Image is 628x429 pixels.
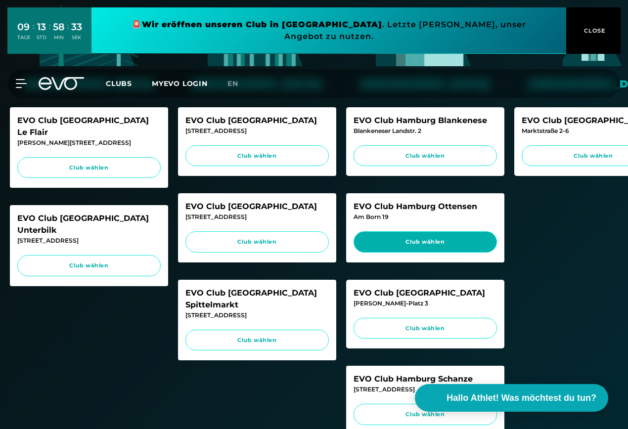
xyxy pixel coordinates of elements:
a: Club wählen [354,231,497,253]
span: Club wählen [27,261,151,270]
span: Club wählen [195,152,319,160]
div: SEK [71,34,82,41]
span: Clubs [106,79,132,88]
a: Club wählen [185,330,329,351]
div: EVO Club Hamburg Ottensen [354,201,497,213]
span: Club wählen [363,152,488,160]
a: Club wählen [354,404,497,425]
div: [STREET_ADDRESS] [185,213,329,221]
span: Club wählen [363,410,488,419]
span: Club wählen [195,336,319,344]
div: EVO Club Hamburg Blankenese [354,115,497,127]
div: [PERSON_NAME]-Platz 3 [354,299,497,308]
div: MIN [53,34,65,41]
div: EVO Club [GEOGRAPHIC_DATA] [354,287,497,299]
button: CLOSE [566,7,621,54]
div: EVO Club [GEOGRAPHIC_DATA] Le Flair [17,115,161,138]
div: : [67,21,69,47]
a: Club wählen [17,255,161,276]
div: EVO Club [GEOGRAPHIC_DATA] [185,115,329,127]
span: Club wählen [27,164,151,172]
div: STD [37,34,46,41]
div: [PERSON_NAME][STREET_ADDRESS] [17,138,161,147]
div: [STREET_ADDRESS] [185,311,329,320]
div: 09 [17,20,30,34]
span: Club wählen [363,324,488,333]
span: en [227,79,238,88]
a: Club wählen [185,231,329,253]
a: Club wählen [354,318,497,339]
span: Club wählen [195,238,319,246]
a: Club wählen [185,145,329,167]
div: : [49,21,50,47]
div: 33 [71,20,82,34]
div: [STREET_ADDRESS] [185,127,329,135]
div: [STREET_ADDRESS] [17,236,161,245]
a: Clubs [106,79,152,88]
div: 13 [37,20,46,34]
div: : [33,21,34,47]
div: EVO Club [GEOGRAPHIC_DATA] Unterbilk [17,213,161,236]
div: EVO Club [GEOGRAPHIC_DATA] Spittelmarkt [185,287,329,311]
a: MYEVO LOGIN [152,79,208,88]
span: Hallo Athlet! Was möchtest du tun? [447,391,596,405]
a: Club wählen [17,157,161,178]
div: [STREET_ADDRESS] [354,385,497,394]
a: en [227,78,250,89]
div: TAGE [17,34,30,41]
div: Blankeneser Landstr. 2 [354,127,497,135]
span: CLOSE [582,26,606,35]
a: Club wählen [354,145,497,167]
button: Hallo Athlet! Was möchtest du tun? [415,384,608,412]
div: Am Born 19 [354,213,497,221]
div: 58 [53,20,65,34]
div: EVO Club Hamburg Schanze [354,373,497,385]
div: EVO Club [GEOGRAPHIC_DATA] [185,201,329,213]
span: Club wählen [363,238,488,246]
